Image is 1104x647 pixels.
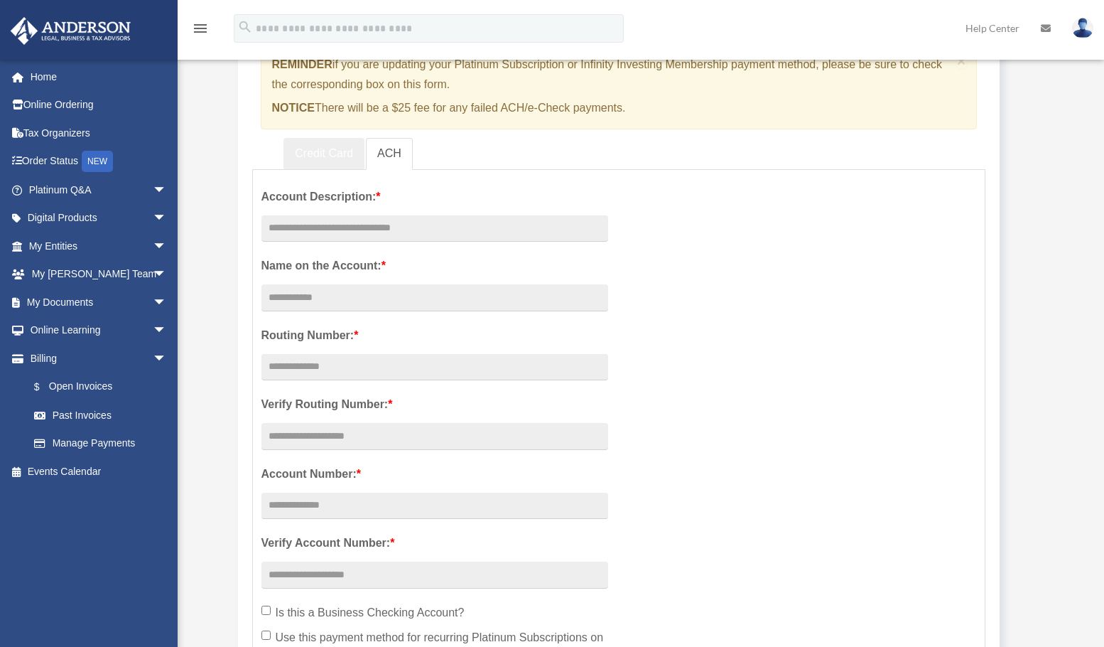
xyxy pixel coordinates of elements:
a: Digital Productsarrow_drop_down [10,204,188,232]
span: $ [42,378,49,396]
img: User Pic [1072,18,1093,38]
a: menu [192,25,209,37]
label: Is this a Business Checking Account? [261,603,608,623]
i: search [237,19,253,35]
input: Is this a Business Checking Account? [261,606,271,615]
button: Close [957,53,966,68]
input: Use this payment method for recurring Platinum Subscriptions on my account. [261,631,271,640]
span: arrow_drop_down [153,260,181,289]
label: Routing Number: [261,326,608,346]
a: ACH [366,138,413,170]
i: menu [192,20,209,37]
span: arrow_drop_down [153,344,181,373]
a: My Documentsarrow_drop_down [10,288,188,316]
a: Credit Card [283,138,364,170]
a: $Open Invoices [20,373,188,402]
strong: REMINDER [272,58,332,70]
strong: NOTICE [272,102,315,114]
span: arrow_drop_down [153,232,181,261]
p: There will be a $25 fee for any failed ACH/e-Check payments. [272,98,952,118]
div: if you are updating your Platinum Subscription or Infinity Investing Membership payment method, p... [261,43,978,129]
a: Billingarrow_drop_down [10,344,188,373]
a: Events Calendar [10,457,188,486]
span: × [957,53,966,69]
div: NEW [82,151,113,172]
span: arrow_drop_down [153,288,181,317]
a: My [PERSON_NAME] Teamarrow_drop_down [10,260,188,289]
label: Account Description: [261,187,608,207]
span: arrow_drop_down [153,176,181,205]
label: Verify Routing Number: [261,395,608,415]
label: Name on the Account: [261,256,608,276]
a: Manage Payments [20,429,181,458]
a: Tax Organizers [10,119,188,147]
span: arrow_drop_down [153,204,181,233]
label: Account Number: [261,464,608,484]
a: Online Ordering [10,91,188,119]
a: Order StatusNEW [10,147,188,176]
a: Past Invoices [20,401,188,429]
span: arrow_drop_down [153,316,181,346]
label: Verify Account Number: [261,533,608,553]
a: Home [10,63,188,91]
img: Anderson Advisors Platinum Portal [6,17,135,45]
a: Online Learningarrow_drop_down [10,316,188,345]
a: My Entitiesarrow_drop_down [10,232,188,260]
a: Platinum Q&Aarrow_drop_down [10,176,188,204]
